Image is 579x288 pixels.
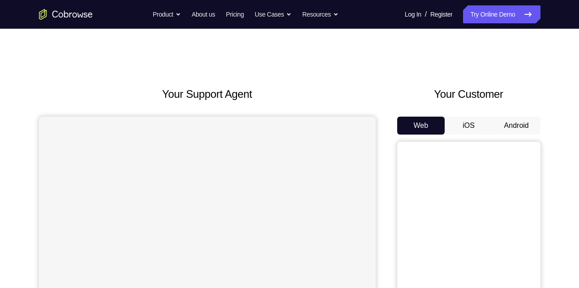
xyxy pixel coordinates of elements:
[153,5,181,23] button: Product
[302,5,339,23] button: Resources
[192,5,215,23] a: About us
[425,9,427,20] span: /
[397,117,445,135] button: Web
[493,117,540,135] button: Android
[255,5,292,23] button: Use Cases
[430,5,452,23] a: Register
[445,117,493,135] button: iOS
[39,9,93,20] a: Go to the home page
[226,5,244,23] a: Pricing
[397,86,540,102] h2: Your Customer
[405,5,421,23] a: Log In
[39,86,376,102] h2: Your Support Agent
[463,5,540,23] a: Try Online Demo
